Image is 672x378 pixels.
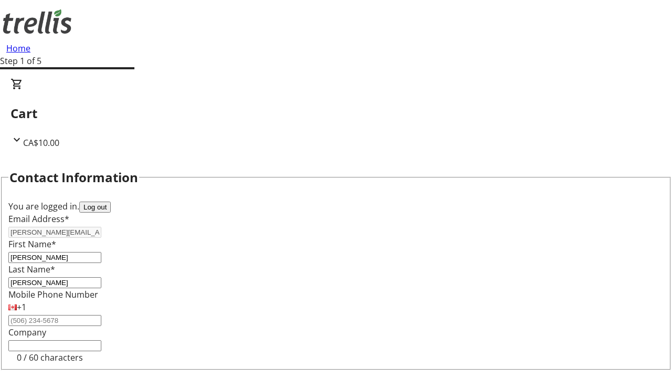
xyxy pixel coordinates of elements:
span: CA$10.00 [23,137,59,149]
div: CartCA$10.00 [10,78,661,149]
label: Mobile Phone Number [8,289,98,300]
label: Email Address* [8,213,69,225]
tr-character-limit: 0 / 60 characters [17,352,83,363]
label: Last Name* [8,264,55,275]
h2: Cart [10,104,661,123]
div: You are logged in. [8,200,664,213]
input: (506) 234-5678 [8,315,101,326]
label: First Name* [8,238,56,250]
button: Log out [79,202,111,213]
label: Company [8,327,46,338]
h2: Contact Information [9,168,138,187]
